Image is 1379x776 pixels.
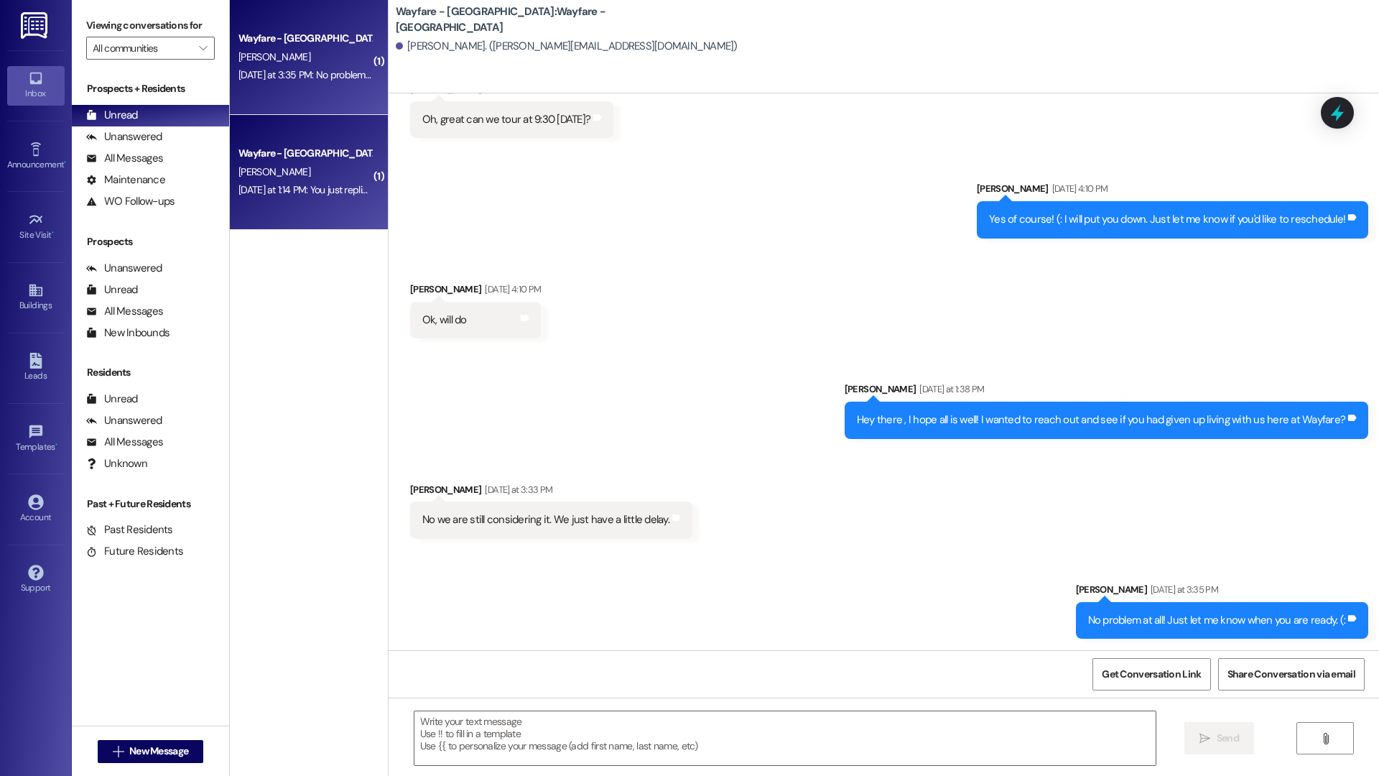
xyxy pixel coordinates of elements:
[7,278,65,317] a: Buildings
[7,420,65,458] a: Templates •
[410,482,692,502] div: [PERSON_NAME]
[857,412,1345,428] div: Hey there , I hope all is well! I wanted to reach out and see if you had given up living with us ...
[1076,582,1369,602] div: [PERSON_NAME]
[72,365,229,380] div: Residents
[977,181,1368,201] div: [PERSON_NAME]
[7,208,65,246] a: Site Visit •
[422,512,669,527] div: No we are still considering it. We just have a little delay.
[86,522,173,537] div: Past Residents
[238,146,371,161] div: Wayfare - [GEOGRAPHIC_DATA]
[989,212,1345,227] div: Yes of course! (: I will put you down. Just let me know if you'd like to reschedule!
[1088,613,1346,628] div: No problem at all! Just let me know when you are ready. (:
[1199,733,1210,744] i: 
[64,157,66,167] span: •
[72,234,229,249] div: Prospects
[396,4,683,35] b: Wayfare - [GEOGRAPHIC_DATA]: Wayfare - [GEOGRAPHIC_DATA]
[86,14,215,37] label: Viewing conversations for
[7,560,65,599] a: Support
[238,50,310,63] span: [PERSON_NAME]
[52,228,54,238] span: •
[1092,658,1210,690] button: Get Conversation Link
[238,183,819,196] div: [DATE] at 1:14 PM: You just replied 'Stop'. Are you sure you want to opt out of this thread? Plea...
[7,66,65,105] a: Inbox
[86,129,162,144] div: Unanswered
[1320,733,1331,744] i: 
[86,544,183,559] div: Future Residents
[86,282,138,297] div: Unread
[238,165,310,178] span: [PERSON_NAME]
[129,744,188,759] span: New Message
[72,81,229,96] div: Prospects + Residents
[55,440,57,450] span: •
[98,740,204,763] button: New Message
[86,172,165,188] div: Maintenance
[86,304,163,319] div: All Messages
[1102,667,1201,682] span: Get Conversation Link
[113,746,124,757] i: 
[199,42,207,54] i: 
[1217,731,1239,746] span: Send
[1049,181,1108,196] div: [DATE] 4:10 PM
[481,282,541,297] div: [DATE] 4:10 PM
[93,37,192,60] input: All communities
[410,282,541,302] div: [PERSON_NAME]
[86,392,138,407] div: Unread
[86,261,162,276] div: Unanswered
[845,382,1368,402] div: [PERSON_NAME]
[1227,667,1355,682] span: Share Conversation via email
[86,456,147,471] div: Unknown
[21,12,50,39] img: ResiDesk Logo
[916,382,984,397] div: [DATE] at 1:38 PM
[86,325,170,341] div: New Inbounds
[86,194,175,209] div: WO Follow-ups
[238,31,371,46] div: Wayfare - [GEOGRAPHIC_DATA]
[7,490,65,529] a: Account
[72,496,229,512] div: Past + Future Residents
[86,151,163,166] div: All Messages
[238,68,556,81] div: [DATE] at 3:35 PM: No problem at all! Just let me know when you are ready. (:
[86,413,162,428] div: Unanswered
[86,435,163,450] div: All Messages
[481,482,552,497] div: [DATE] at 3:33 PM
[7,348,65,387] a: Leads
[422,313,467,328] div: Ok, will do
[86,108,138,123] div: Unread
[396,39,738,54] div: [PERSON_NAME]. ([PERSON_NAME][EMAIL_ADDRESS][DOMAIN_NAME])
[1218,658,1365,690] button: Share Conversation via email
[1184,722,1254,754] button: Send
[1147,582,1218,597] div: [DATE] at 3:35 PM
[422,112,590,127] div: Oh, great can we tour at 9:30 [DATE]?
